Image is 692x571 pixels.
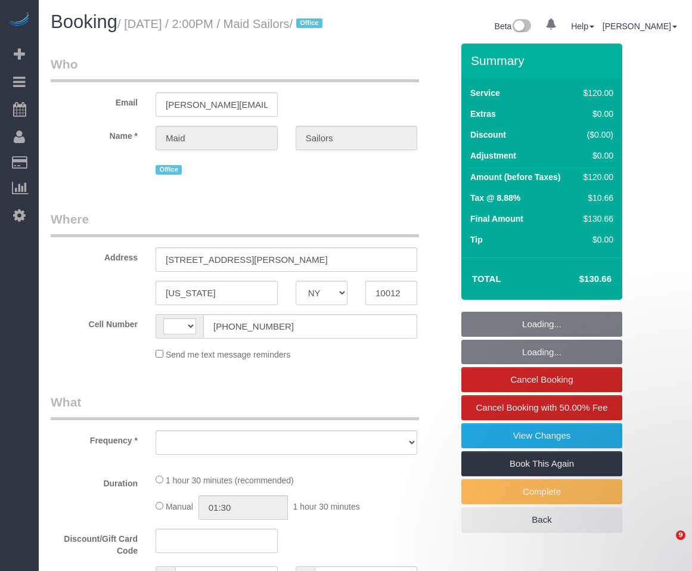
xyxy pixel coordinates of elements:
[470,108,496,120] label: Extras
[470,192,520,204] label: Tax @ 8.88%
[42,529,147,557] label: Discount/Gift Card Code
[579,150,613,162] div: $0.00
[156,165,182,175] span: Office
[461,395,622,420] a: Cancel Booking with 50.00% Fee
[365,281,417,305] input: Zip Code
[156,281,278,305] input: City
[470,171,560,183] label: Amount (before Taxes)
[42,314,147,330] label: Cell Number
[579,87,613,99] div: $120.00
[203,314,417,339] input: Cell Number
[470,150,516,162] label: Adjustment
[51,393,419,420] legend: What
[471,54,616,67] h3: Summary
[42,126,147,142] label: Name *
[470,129,506,141] label: Discount
[603,21,677,31] a: [PERSON_NAME]
[470,234,483,246] label: Tip
[461,367,622,392] a: Cancel Booking
[579,192,613,204] div: $10.66
[511,19,531,35] img: New interface
[296,18,322,28] span: Office
[461,451,622,476] a: Book This Again
[7,12,31,29] img: Automaid Logo
[579,213,613,225] div: $130.66
[51,11,117,32] span: Booking
[156,126,278,150] input: First Name
[42,473,147,489] label: Duration
[470,87,500,99] label: Service
[470,213,523,225] label: Final Amount
[42,430,147,446] label: Frequency *
[166,350,290,359] span: Send me text message reminders
[579,108,613,120] div: $0.00
[51,210,419,237] legend: Where
[579,234,613,246] div: $0.00
[579,171,613,183] div: $120.00
[156,92,278,117] input: Email
[461,423,622,448] a: View Changes
[117,17,326,30] small: / [DATE] / 2:00PM / Maid Sailors
[296,126,418,150] input: Last Name
[571,21,594,31] a: Help
[42,247,147,263] label: Address
[651,530,680,559] iframe: Intercom live chat
[289,17,326,30] span: /
[166,502,193,511] span: Manual
[476,402,608,412] span: Cancel Booking with 50.00% Fee
[293,502,360,511] span: 1 hour 30 minutes
[579,129,613,141] div: ($0.00)
[472,274,501,284] strong: Total
[544,274,612,284] h4: $130.66
[51,55,419,82] legend: Who
[495,21,532,31] a: Beta
[42,92,147,108] label: Email
[166,476,294,485] span: 1 hour 30 minutes (recommended)
[676,530,685,540] span: 9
